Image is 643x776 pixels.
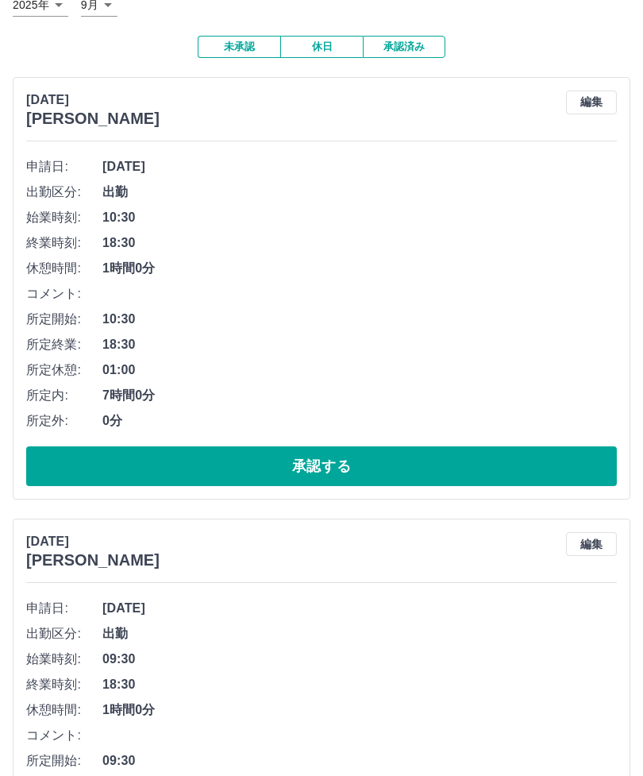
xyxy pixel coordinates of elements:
[102,650,617,669] span: 09:30
[102,599,617,618] span: [DATE]
[26,726,102,745] span: コメント:
[26,411,102,430] span: 所定外:
[102,675,617,694] span: 18:30
[102,208,617,227] span: 10:30
[102,310,617,329] span: 10:30
[26,91,160,110] p: [DATE]
[26,310,102,329] span: 所定開始:
[26,259,102,278] span: 休憩時間:
[26,532,160,551] p: [DATE]
[26,751,102,770] span: 所定開始:
[26,361,102,380] span: 所定休憩:
[102,361,617,380] span: 01:00
[102,335,617,354] span: 18:30
[102,411,617,430] span: 0分
[26,650,102,669] span: 始業時刻:
[26,110,160,128] h3: [PERSON_NAME]
[363,36,445,58] button: 承認済み
[102,386,617,405] span: 7時間0分
[102,701,617,720] span: 1時間0分
[280,36,363,58] button: 休日
[26,335,102,354] span: 所定終業:
[102,624,617,643] span: 出勤
[26,675,102,694] span: 終業時刻:
[26,599,102,618] span: 申請日:
[26,234,102,253] span: 終業時刻:
[26,284,102,303] span: コメント:
[26,551,160,569] h3: [PERSON_NAME]
[566,532,617,556] button: 編集
[102,234,617,253] span: 18:30
[26,208,102,227] span: 始業時刻:
[26,624,102,643] span: 出勤区分:
[26,386,102,405] span: 所定内:
[198,36,280,58] button: 未承認
[102,157,617,176] span: [DATE]
[102,259,617,278] span: 1時間0分
[102,751,617,770] span: 09:30
[26,157,102,176] span: 申請日:
[566,91,617,114] button: 編集
[102,183,617,202] span: 出勤
[26,446,617,486] button: 承認する
[26,183,102,202] span: 出勤区分:
[26,701,102,720] span: 休憩時間:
